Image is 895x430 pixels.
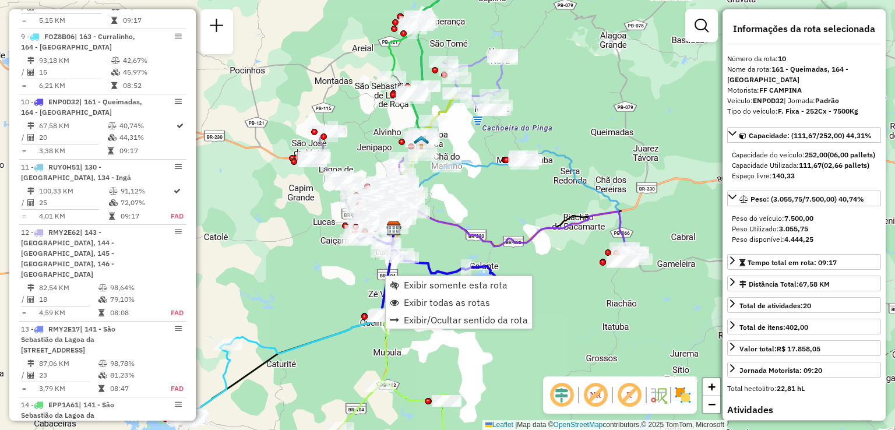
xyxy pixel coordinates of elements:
[21,145,27,157] td: =
[38,66,111,78] td: 15
[708,379,716,394] span: +
[38,369,98,381] td: 23
[98,360,107,367] i: % de utilização do peso
[732,150,876,160] div: Capacidade do veículo:
[110,383,158,394] td: 08:47
[38,132,107,143] td: 20
[753,96,784,105] strong: ENP0D32
[98,309,104,316] i: Tempo total em rota
[727,297,881,313] a: Total de atividades:20
[615,381,643,409] span: Exibir rótulo
[727,85,881,96] div: Motorista:
[777,384,805,393] strong: 22,81 hL
[122,55,181,66] td: 42,67%
[27,134,34,141] i: Total de Atividades
[21,97,142,117] span: 10 -
[109,188,118,195] i: % de utilização do peso
[799,161,822,170] strong: 111,67
[732,214,813,223] span: Peso do veículo:
[822,161,869,170] strong: (02,66 pallets)
[739,279,830,290] div: Distância Total:
[404,298,490,307] span: Exibir todas as rotas
[759,86,802,94] strong: FF CAMPINA
[205,14,228,40] a: Nova sessão e pesquisa
[386,221,401,236] img: CDD Campina Grande
[708,397,716,411] span: −
[727,54,881,64] div: Número da rota:
[27,372,34,379] i: Total de Atividades
[21,197,27,209] td: /
[739,301,811,310] span: Total de atividades:
[119,145,175,157] td: 09:17
[21,383,27,394] td: =
[784,235,813,244] strong: 4.444,25
[111,82,117,89] i: Tempo total em rota
[110,282,158,294] td: 98,64%
[727,191,881,206] a: Peso: (3.055,75/7.500,00) 40,74%
[98,372,107,379] i: % de utilização da cubagem
[177,122,184,129] i: Rota otimizada
[690,14,713,37] a: Exibir filtros
[827,150,875,159] strong: (06,00 pallets)
[386,276,532,294] li: Exibir somente esta rota
[27,57,34,64] i: Distância Total
[739,322,808,333] div: Total de itens:
[21,163,131,182] span: 11 -
[38,282,98,294] td: 82,54 KM
[727,362,881,378] a: Jornada Motorista: 09:20
[27,199,34,206] i: Total de Atividades
[111,17,117,24] i: Tempo total em rota
[703,396,720,413] a: Zoom out
[38,80,111,91] td: 6,21 KM
[414,135,429,150] img: Zumpy Lagoa Seca
[110,294,158,305] td: 79,10%
[174,188,181,195] i: Rota otimizada
[582,381,609,409] span: Exibir NR
[158,383,184,394] td: FAD
[485,421,513,429] a: Leaflet
[21,97,142,117] span: | 161 - Queimadas, 164 - [GEOGRAPHIC_DATA]
[21,228,114,279] span: | 143 - [GEOGRAPHIC_DATA], 144 - [GEOGRAPHIC_DATA], 145 - [GEOGRAPHIC_DATA], 146 - [GEOGRAPHIC_DATA]
[548,381,576,409] span: Ocultar deslocamento
[779,224,808,233] strong: 3.055,75
[703,378,720,396] a: Zoom in
[404,315,528,325] span: Exibir/Ocultar sentido da rota
[727,127,881,143] a: Capacidade: (111,67/252,00) 44,31%
[27,69,34,76] i: Total de Atividades
[732,171,876,181] div: Espaço livre:
[98,385,104,392] i: Tempo total em rota
[120,210,170,222] td: 09:17
[749,131,872,140] span: Capacidade: (111,67/252,00) 44,31%
[803,301,811,310] strong: 20
[772,171,795,180] strong: 140,33
[727,276,881,291] a: Distância Total:67,58 KM
[38,210,108,222] td: 4,01 KM
[732,224,876,234] div: Peso Utilizado:
[120,197,170,209] td: 72,07%
[21,66,27,78] td: /
[750,195,864,203] span: Peso: (3.055,75/7.500,00) 40,74%
[38,55,111,66] td: 93,18 KM
[38,383,98,394] td: 3,79 KM
[48,163,80,171] span: RUY0H51
[38,307,98,319] td: 4,59 KM
[38,15,111,26] td: 5,15 KM
[785,323,808,332] strong: 402,00
[727,209,881,249] div: Peso: (3.055,75/7.500,00) 40,74%
[122,15,181,26] td: 09:17
[109,199,118,206] i: % de utilização da cubagem
[727,319,881,334] a: Total de itens:402,00
[739,344,820,354] div: Valor total:
[21,325,115,354] span: | 141 - São Sebastião da Lagoa da [STREET_ADDRESS]
[777,344,820,353] strong: R$ 17.858,05
[727,404,881,415] h4: Atividades
[175,163,182,170] em: Opções
[122,80,181,91] td: 08:52
[515,421,517,429] span: |
[48,228,80,237] span: RMY2E62
[122,66,181,78] td: 45,97%
[44,32,75,41] span: FOZ8B06
[727,106,881,117] div: Tipo do veículo:
[21,369,27,381] td: /
[158,307,184,319] td: FAD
